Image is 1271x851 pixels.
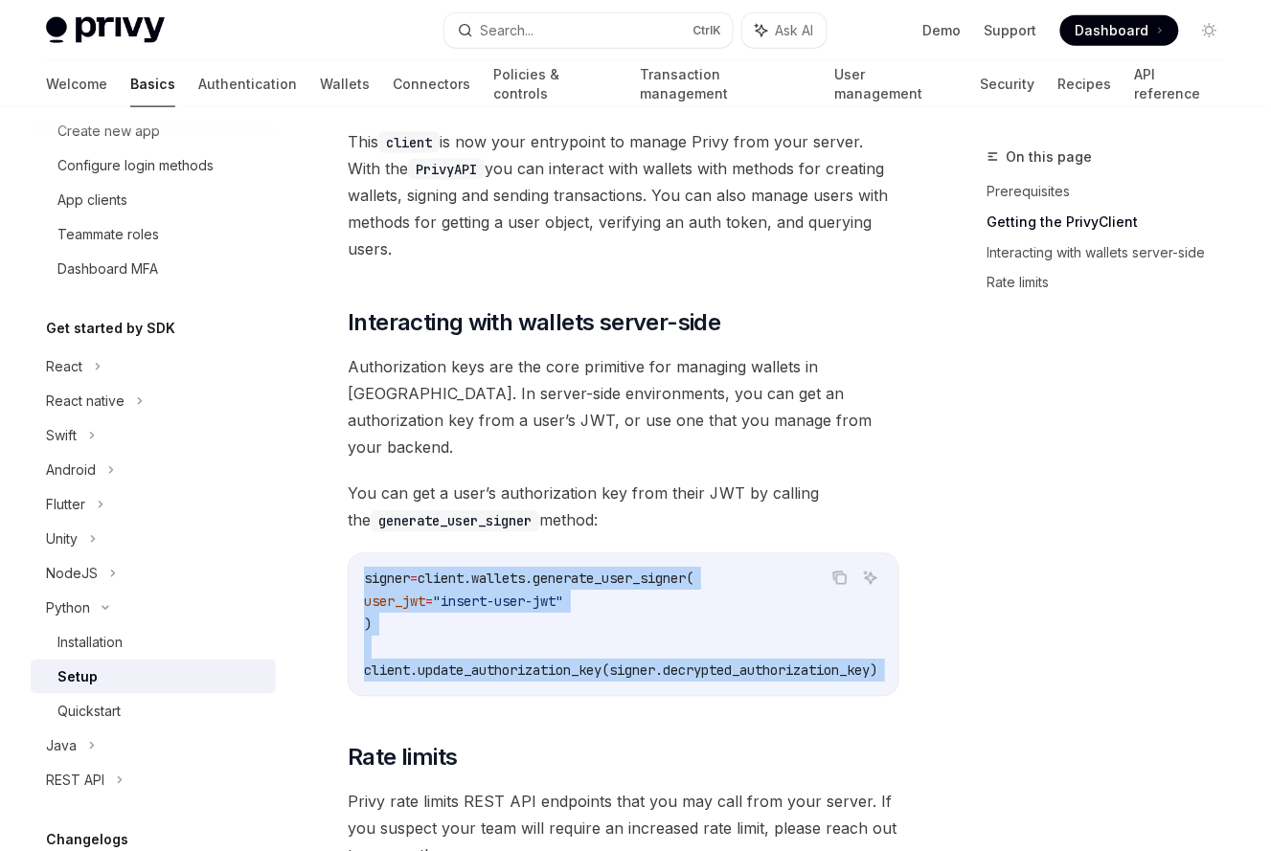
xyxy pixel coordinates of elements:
[393,61,470,107] a: Connectors
[57,223,159,246] div: Teammate roles
[493,61,618,107] a: Policies & controls
[320,61,370,107] a: Wallets
[46,390,125,413] div: React native
[641,61,812,107] a: Transaction management
[364,571,410,588] span: signer
[425,593,433,611] span: =
[408,159,485,180] code: PrivyAPI
[31,694,276,728] a: Quickstart
[1007,146,1093,168] span: On this page
[31,148,276,183] a: Configure login methods
[31,660,276,694] a: Setup
[46,493,85,516] div: Flutter
[987,176,1240,207] a: Prerequisites
[858,566,883,591] button: Ask AI
[481,19,534,42] div: Search...
[46,61,107,107] a: Welcome
[985,21,1037,40] a: Support
[1134,61,1225,107] a: API reference
[46,562,98,585] div: NodeJS
[348,743,457,773] span: Rate limits
[46,596,90,619] div: Python
[364,593,425,611] span: user_jwt
[348,128,899,262] span: This is now your entrypoint to manage Privy from your server. With the you can interact with wall...
[987,207,1240,237] a: Getting the PrivyClient
[46,828,128,851] h5: Changelogs
[1194,15,1225,46] button: Toggle dark mode
[46,769,104,792] div: REST API
[198,61,297,107] a: Authentication
[371,511,539,532] code: generate_user_signer
[1057,61,1111,107] a: Recipes
[364,616,372,634] span: )
[1076,21,1149,40] span: Dashboard
[348,481,899,534] span: You can get a user’s authorization key from their JWT by calling the method:
[364,662,877,680] span: client.update_authorization_key(signer.decrypted_authorization_key)
[130,61,175,107] a: Basics
[57,189,127,212] div: App clients
[46,734,77,757] div: Java
[31,625,276,660] a: Installation
[418,571,693,588] span: client.wallets.generate_user_signer(
[31,183,276,217] a: App clients
[46,317,175,340] h5: Get started by SDK
[46,459,96,481] div: Android
[46,527,78,550] div: Unity
[987,237,1240,268] a: Interacting with wallets server-side
[987,268,1240,299] a: Rate limits
[980,61,1034,107] a: Security
[57,631,123,654] div: Installation
[775,21,813,40] span: Ask AI
[57,258,158,280] div: Dashboard MFA
[1060,15,1179,46] a: Dashboard
[348,308,720,339] span: Interacting with wallets server-side
[742,13,827,48] button: Ask AI
[57,665,98,688] div: Setup
[923,21,962,40] a: Demo
[378,132,440,153] code: client
[835,61,958,107] a: User management
[46,17,165,44] img: light logo
[46,355,82,378] div: React
[31,217,276,252] a: Teammate roles
[57,154,214,177] div: Configure login methods
[692,23,721,38] span: Ctrl K
[46,424,77,447] div: Swift
[828,566,852,591] button: Copy the contents from the code block
[433,593,563,611] span: "insert-user-jwt"
[31,252,276,286] a: Dashboard MFA
[444,13,734,48] button: Search...CtrlK
[57,700,121,723] div: Quickstart
[410,571,418,588] span: =
[348,354,899,461] span: Authorization keys are the core primitive for managing wallets in [GEOGRAPHIC_DATA]. In server-si...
